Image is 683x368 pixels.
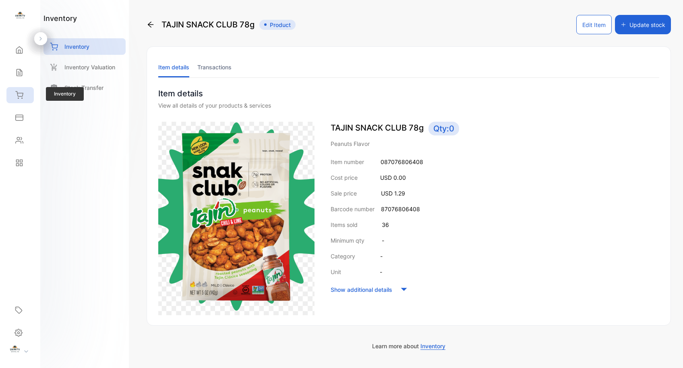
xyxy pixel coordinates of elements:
span: Inventory [420,343,445,350]
p: Items sold [331,220,358,229]
h1: inventory [43,13,77,24]
div: TAJIN SNACK CLUB 78g [147,15,296,34]
span: Inventory [46,87,84,101]
p: Item number [331,158,364,166]
p: 087076806408 [381,158,423,166]
p: Barcode number [331,205,375,213]
p: Inventory [64,42,89,51]
p: Item details [158,87,659,100]
p: Unit [331,268,341,276]
a: Inventory [43,38,126,55]
p: Peanuts Flavor [331,139,659,148]
span: Qty: 0 [428,122,459,135]
p: Cost price [331,173,358,182]
p: TAJIN SNACK CLUB 78g [331,122,659,135]
p: Inventory Valuation [64,63,115,71]
img: item [158,122,315,315]
p: 87076806408 [381,205,420,213]
p: Stock Transfer [64,83,103,92]
p: Minimum qty [331,236,364,245]
p: 36 [382,220,389,229]
div: View all details of your products & services [158,101,659,110]
p: Learn more about [147,342,671,350]
button: Update stock [615,15,671,34]
li: Transactions [197,57,232,77]
img: logo [14,10,26,23]
button: Open LiveChat chat widget [6,3,31,27]
a: Inventory Valuation [43,59,126,75]
p: - [382,236,384,245]
span: USD 1.29 [381,190,405,197]
img: profile [9,344,21,356]
span: USD 0.00 [380,174,406,181]
button: Edit Item [576,15,612,34]
p: Show additional details [331,285,392,294]
li: Item details [158,57,189,77]
a: Stock Transfer [43,79,126,96]
p: Sale price [331,189,357,198]
span: Product [259,20,296,30]
p: - [380,268,382,276]
p: Category [331,252,355,260]
p: - [380,252,383,260]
